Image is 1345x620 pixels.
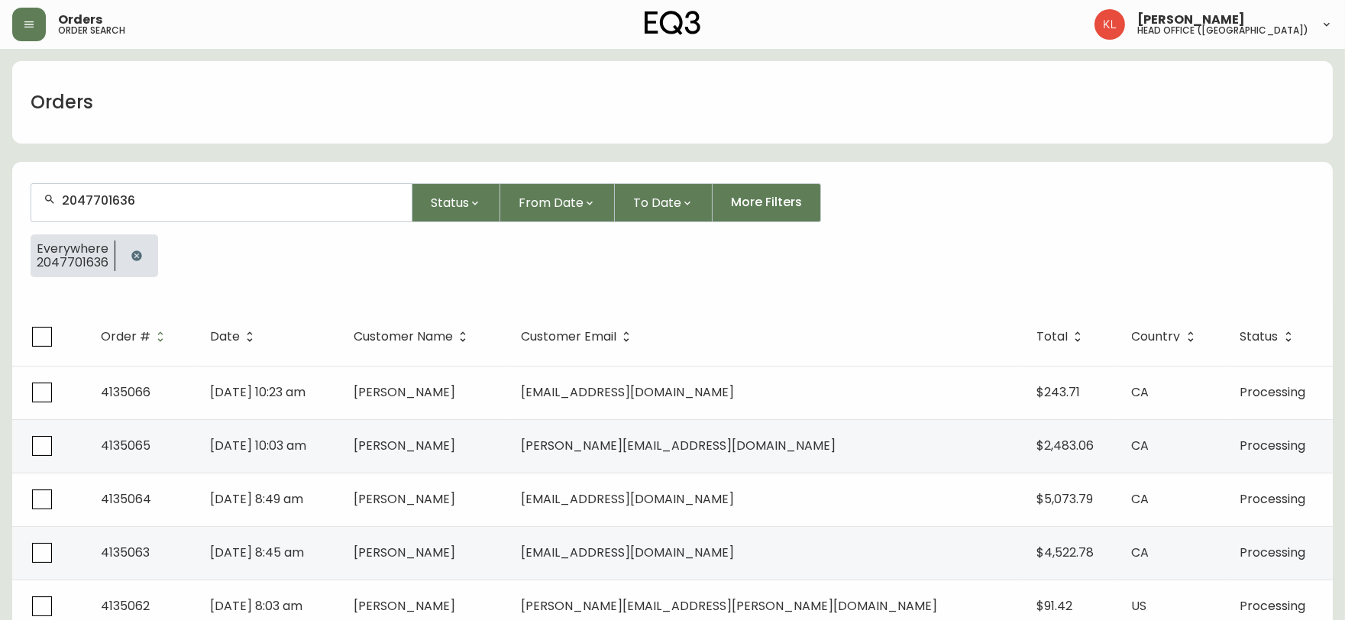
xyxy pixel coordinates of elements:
[210,437,306,454] span: [DATE] 10:03 am
[615,183,713,222] button: To Date
[521,437,836,454] span: [PERSON_NAME][EMAIL_ADDRESS][DOMAIN_NAME]
[101,383,150,401] span: 4135066
[210,330,260,344] span: Date
[37,256,108,270] span: 2047701636
[521,332,616,341] span: Customer Email
[31,89,93,115] h1: Orders
[731,194,802,211] span: More Filters
[1036,544,1094,561] span: $4,522.78
[1132,597,1147,615] span: US
[1132,332,1181,341] span: Country
[412,183,500,222] button: Status
[1240,597,1306,615] span: Processing
[354,332,453,341] span: Customer Name
[1036,383,1080,401] span: $243.71
[521,544,734,561] span: [EMAIL_ADDRESS][DOMAIN_NAME]
[62,193,399,208] input: Search
[1132,490,1149,508] span: CA
[1137,14,1245,26] span: [PERSON_NAME]
[1132,330,1201,344] span: Country
[101,597,150,615] span: 4135062
[521,597,937,615] span: [PERSON_NAME][EMAIL_ADDRESS][PERSON_NAME][DOMAIN_NAME]
[101,437,150,454] span: 4135065
[521,490,734,508] span: [EMAIL_ADDRESS][DOMAIN_NAME]
[210,544,304,561] span: [DATE] 8:45 am
[633,193,681,212] span: To Date
[1036,490,1093,508] span: $5,073.79
[101,490,151,508] span: 4135064
[1132,383,1149,401] span: CA
[58,26,125,35] h5: order search
[210,383,306,401] span: [DATE] 10:23 am
[431,193,469,212] span: Status
[1240,330,1298,344] span: Status
[1036,437,1094,454] span: $2,483.06
[519,193,584,212] span: From Date
[101,330,170,344] span: Order #
[354,437,455,454] span: [PERSON_NAME]
[101,544,150,561] span: 4135063
[354,490,455,508] span: [PERSON_NAME]
[1240,383,1306,401] span: Processing
[354,383,455,401] span: [PERSON_NAME]
[1240,332,1279,341] span: Status
[1137,26,1308,35] h5: head office ([GEOGRAPHIC_DATA])
[645,11,701,35] img: logo
[210,490,303,508] span: [DATE] 8:49 am
[1094,9,1125,40] img: 2c0c8aa7421344cf0398c7f872b772b5
[210,597,302,615] span: [DATE] 8:03 am
[1240,544,1306,561] span: Processing
[210,332,240,341] span: Date
[1036,330,1088,344] span: Total
[1240,490,1306,508] span: Processing
[354,330,473,344] span: Customer Name
[521,383,734,401] span: [EMAIL_ADDRESS][DOMAIN_NAME]
[354,597,455,615] span: [PERSON_NAME]
[354,544,455,561] span: [PERSON_NAME]
[521,330,636,344] span: Customer Email
[1036,597,1072,615] span: $91.42
[713,183,821,222] button: More Filters
[101,332,150,341] span: Order #
[1240,437,1306,454] span: Processing
[58,14,102,26] span: Orders
[1036,332,1068,341] span: Total
[1132,437,1149,454] span: CA
[37,242,108,256] span: Everywhere
[1132,544,1149,561] span: CA
[500,183,615,222] button: From Date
